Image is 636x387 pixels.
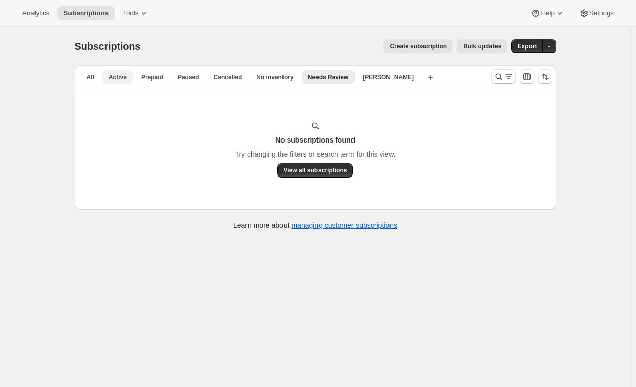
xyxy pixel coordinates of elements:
[63,9,109,17] span: Subscriptions
[109,73,127,81] span: Active
[541,9,554,17] span: Help
[520,69,534,84] button: Customize table column order and visibility
[87,73,94,81] span: All
[117,6,155,20] button: Tools
[141,73,163,81] span: Prepaid
[57,6,115,20] button: Subscriptions
[383,39,453,53] button: Create subscription
[275,135,355,145] h3: No subscriptions found
[214,73,242,81] span: Cancelled
[178,73,199,81] span: Paused
[308,73,349,81] span: Needs Review
[573,6,620,20] button: Settings
[277,163,354,178] button: View all subscriptions
[123,9,138,17] span: Tools
[75,41,141,52] span: Subscriptions
[524,6,571,20] button: Help
[233,220,397,230] p: Learn more about
[511,39,543,53] button: Export
[390,42,447,50] span: Create subscription
[22,9,49,17] span: Analytics
[538,69,552,84] button: Sort the results
[517,42,537,50] span: Export
[284,166,347,174] span: View all subscriptions
[491,69,516,84] button: Search and filter results
[422,70,438,84] button: Create new view
[256,73,293,81] span: No inventory
[291,221,397,229] a: managing customer subscriptions
[589,9,614,17] span: Settings
[363,73,414,81] span: [PERSON_NAME]
[16,6,55,20] button: Analytics
[463,42,501,50] span: Bulk updates
[235,149,395,159] p: Try changing the filters or search term for this view.
[457,39,507,53] button: Bulk updates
